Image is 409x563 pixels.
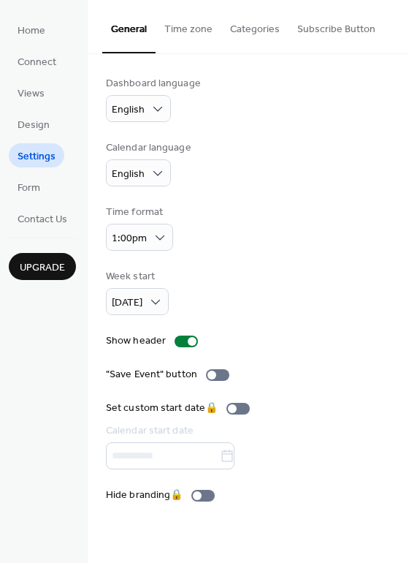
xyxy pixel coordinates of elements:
[112,293,142,313] span: [DATE]
[106,333,166,349] div: Show header
[18,23,45,39] span: Home
[106,205,170,220] div: Time format
[106,269,166,284] div: Week start
[18,149,56,165] span: Settings
[9,206,76,230] a: Contact Us
[106,140,191,156] div: Calendar language
[18,55,56,70] span: Connect
[9,143,64,167] a: Settings
[112,100,145,120] span: English
[9,49,65,73] a: Connect
[18,212,67,227] span: Contact Us
[106,76,201,91] div: Dashboard language
[112,229,147,249] span: 1:00pm
[18,86,45,102] span: Views
[9,112,58,136] a: Design
[18,181,40,196] span: Form
[9,175,49,199] a: Form
[9,253,76,280] button: Upgrade
[106,367,197,382] div: "Save Event" button
[20,260,65,276] span: Upgrade
[112,165,145,184] span: English
[9,18,54,42] a: Home
[9,80,53,105] a: Views
[18,118,50,133] span: Design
